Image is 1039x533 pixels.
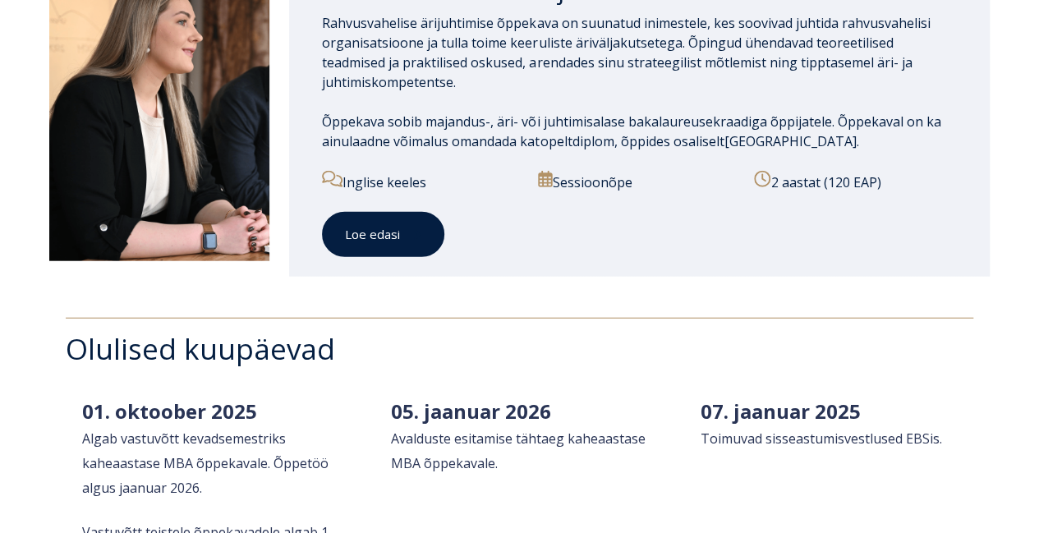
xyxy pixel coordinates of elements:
[720,430,941,448] span: muvad sisseastumisvestlused EBSis.
[754,171,957,192] p: 2 aastat (120 EAP)
[538,171,741,192] p: Sessioonõpe
[322,113,940,150] span: Õppekaval on ka ainulaadne võimalus omandada ka
[724,132,856,150] span: [GEOGRAPHIC_DATA]
[700,430,709,448] span: T
[322,171,525,192] p: Inglise keeles
[82,430,329,497] span: Algab vastuvõtt kevadsemestriks kaheaastase MBA õppekavale. Õppetöö algus jaanuar 2026.
[709,430,717,448] span: o
[856,132,858,150] span: .
[614,132,724,150] span: , õppides osaliselt
[535,132,614,150] span: topeltdiplom
[717,430,720,448] span: i
[322,14,930,91] span: Rahvusvahelise ärijuhtimise õppekava on suunatud inimestele, kes soovivad juhtida rahvusvahelisi ...
[322,212,444,257] a: Loe edasi
[391,397,551,425] span: 05. jaanuar 2026
[82,397,257,425] span: 01. oktoober 2025
[391,430,646,472] span: Avalduste esitamise tähtaeg kaheaastase MBA õppekavale.
[322,113,834,131] span: Õppekava sobib majandus-, äri- või juhtimisalase bakalaureusekraadiga õppijatele.
[66,329,335,368] span: Olulised kuupäevad
[700,397,860,425] span: 07. jaanuar 2025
